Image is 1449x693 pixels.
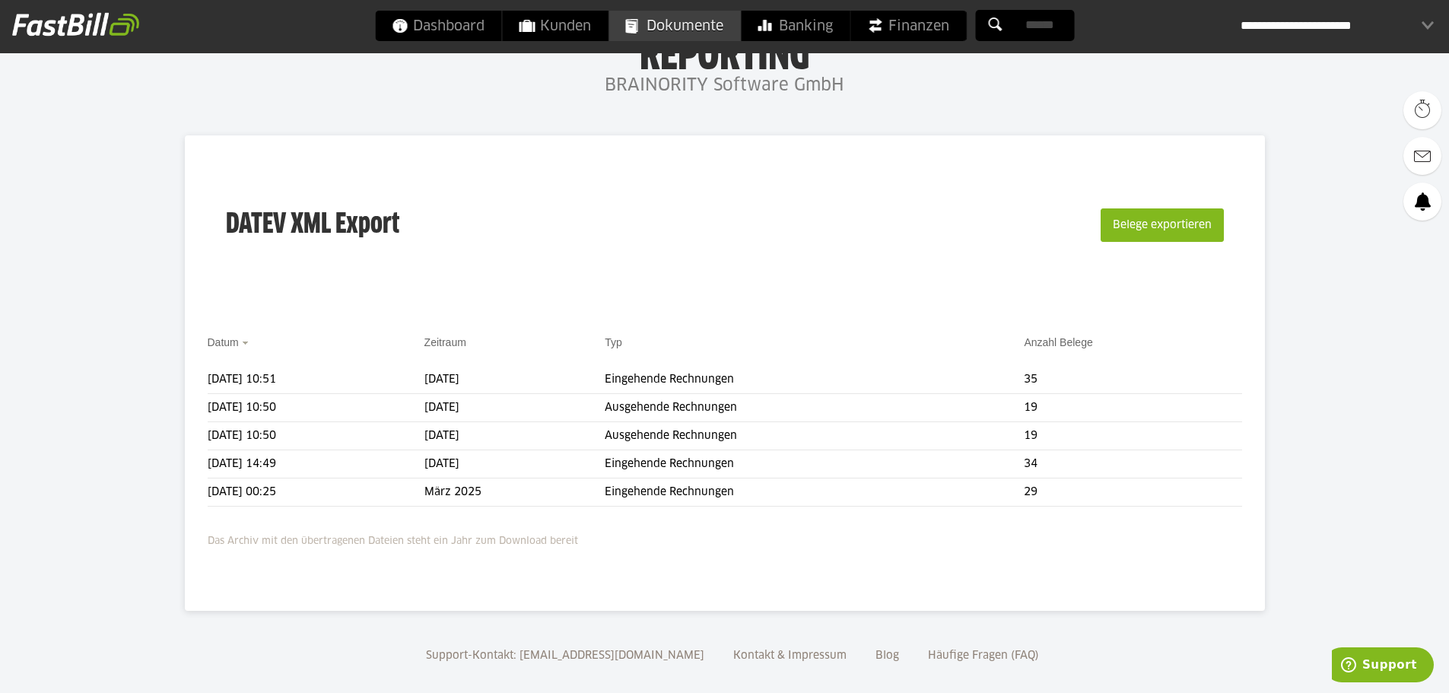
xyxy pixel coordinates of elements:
[867,11,949,41] span: Finanzen
[12,12,139,37] img: fastbill_logo_white.png
[1024,478,1241,507] td: 29
[208,450,424,478] td: [DATE] 14:49
[375,11,501,41] a: Dashboard
[424,422,605,450] td: [DATE]
[208,422,424,450] td: [DATE] 10:50
[605,478,1024,507] td: Eingehende Rechnungen
[208,478,424,507] td: [DATE] 00:25
[1024,394,1241,422] td: 19
[605,394,1024,422] td: Ausgehende Rechnungen
[392,11,485,41] span: Dashboard
[424,366,605,394] td: [DATE]
[625,11,723,41] span: Dokumente
[923,650,1044,661] a: Häufige Fragen (FAQ)
[1024,422,1241,450] td: 19
[424,394,605,422] td: [DATE]
[758,11,833,41] span: Banking
[208,336,239,348] a: Datum
[226,176,399,274] h3: DATEV XML Export
[1332,647,1434,685] iframe: Öffnet ein Widget, in dem Sie weitere Informationen finden
[424,478,605,507] td: März 2025
[870,650,904,661] a: Blog
[1024,336,1092,348] a: Anzahl Belege
[208,366,424,394] td: [DATE] 10:51
[728,650,852,661] a: Kontakt & Impressum
[605,450,1024,478] td: Eingehende Rechnungen
[605,366,1024,394] td: Eingehende Rechnungen
[1024,450,1241,478] td: 34
[1024,366,1241,394] td: 35
[424,450,605,478] td: [DATE]
[502,11,608,41] a: Kunden
[208,394,424,422] td: [DATE] 10:50
[609,11,740,41] a: Dokumente
[421,650,710,661] a: Support-Kontakt: [EMAIL_ADDRESS][DOMAIN_NAME]
[741,11,850,41] a: Banking
[850,11,966,41] a: Finanzen
[242,342,252,345] img: sort_desc.gif
[424,336,466,348] a: Zeitraum
[605,422,1024,450] td: Ausgehende Rechnungen
[208,526,1242,550] p: Das Archiv mit den übertragenen Dateien steht ein Jahr zum Download bereit
[519,11,591,41] span: Kunden
[605,336,622,348] a: Typ
[1101,208,1224,242] button: Belege exportieren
